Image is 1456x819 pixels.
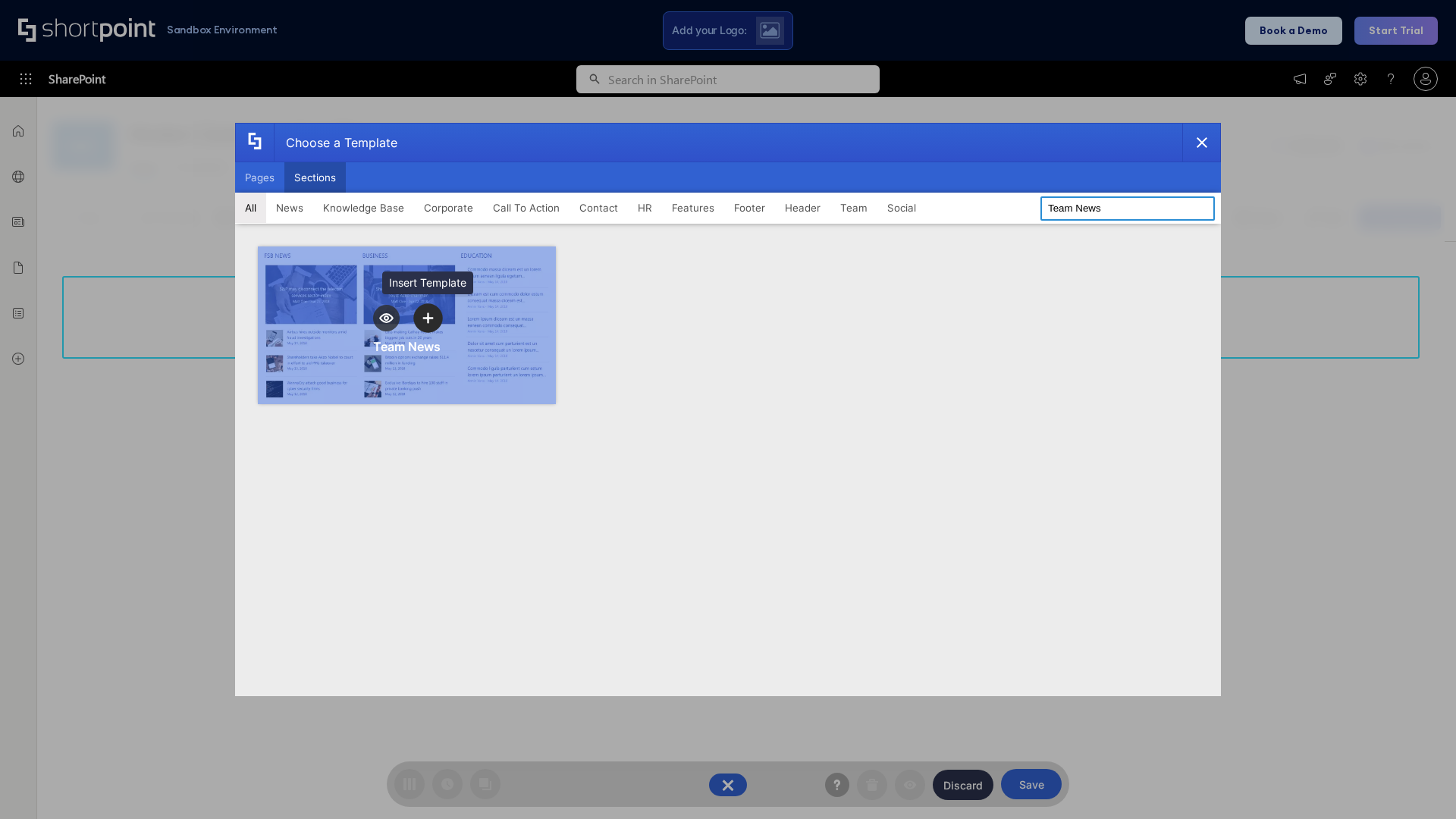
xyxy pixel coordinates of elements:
[414,193,483,223] button: Corporate
[628,193,662,223] button: HR
[662,193,724,223] button: Features
[483,193,570,223] button: Call To Action
[313,193,414,223] button: Knowledge Base
[274,124,397,162] div: Choose a Template
[266,193,313,223] button: News
[284,162,346,193] button: Sections
[1380,746,1456,819] iframe: Chat Widget
[235,123,1221,696] div: template selector
[235,193,266,223] button: All
[570,193,628,223] button: Contact
[373,339,441,354] div: Team News
[775,193,830,223] button: Header
[830,193,877,223] button: Team
[877,193,926,223] button: Social
[724,193,775,223] button: Footer
[1040,196,1215,221] input: Search
[235,162,284,193] button: Pages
